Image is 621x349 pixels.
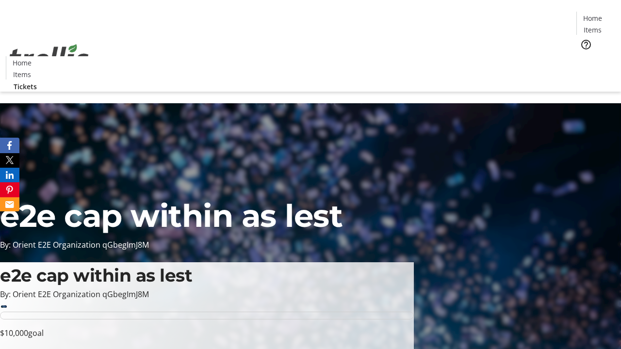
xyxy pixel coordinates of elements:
span: Items [584,25,602,35]
span: Home [13,58,32,68]
button: Help [576,35,596,54]
a: Tickets [6,81,45,92]
span: Items [13,69,31,79]
a: Items [577,25,608,35]
a: Home [6,58,37,68]
span: Home [583,13,602,23]
a: Home [577,13,608,23]
img: Orient E2E Organization qGbegImJ8M's Logo [6,33,92,82]
span: Tickets [584,56,607,66]
a: Tickets [576,56,615,66]
span: Tickets [14,81,37,92]
a: Items [6,69,37,79]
